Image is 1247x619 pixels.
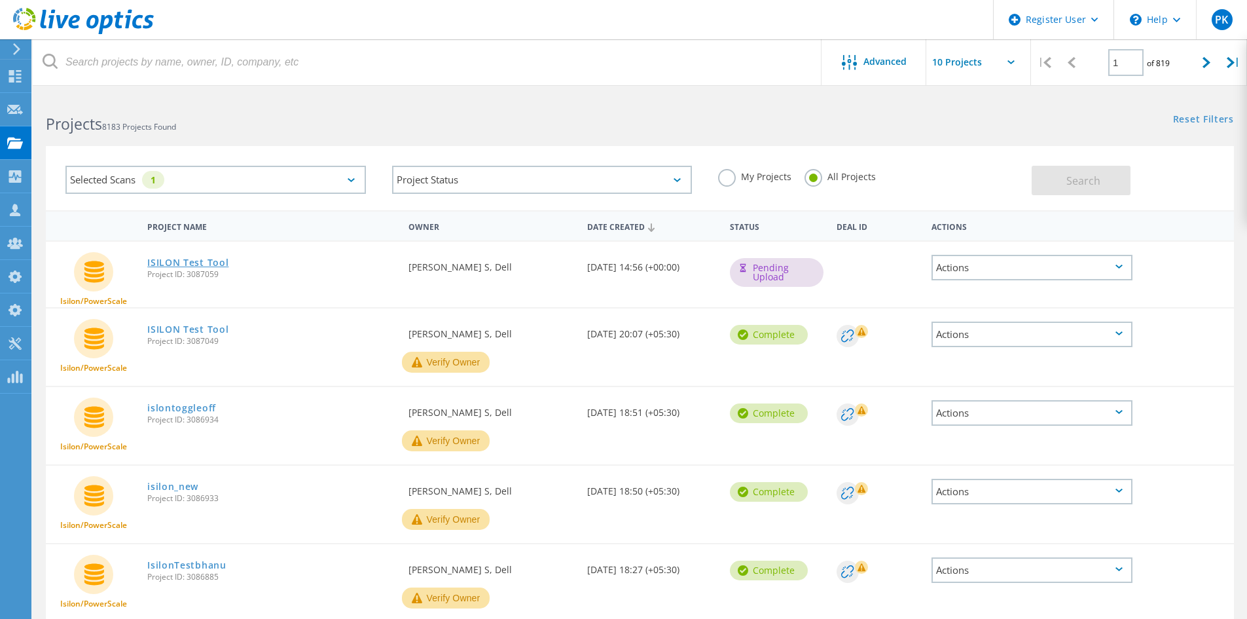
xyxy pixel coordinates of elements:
[60,600,127,608] span: Isilon/PowerScale
[13,28,154,37] a: Live Optics Dashboard
[931,479,1132,504] div: Actions
[147,416,395,424] span: Project ID: 3086934
[1173,115,1234,126] a: Reset Filters
[723,214,830,238] div: Status
[147,271,395,278] span: Project ID: 3087059
[830,214,925,238] div: Deal Id
[730,325,808,345] div: Complete
[141,214,402,238] div: Project Name
[1220,39,1247,86] div: |
[142,171,164,189] div: 1
[402,588,490,609] button: Verify Owner
[402,387,580,430] div: [PERSON_NAME] S, Dell
[147,482,198,491] a: isilon_new
[1032,166,1130,195] button: Search
[581,214,723,238] div: Date Created
[147,561,226,570] a: IsilonTestbhanu
[46,113,102,134] b: Projects
[931,322,1132,347] div: Actions
[402,544,580,588] div: [PERSON_NAME] S, Dell
[147,403,216,413] a: islontoggleoff
[60,443,127,451] span: Isilon/PowerScale
[60,297,127,305] span: Isilon/PowerScale
[402,352,490,373] button: Verify Owner
[931,400,1132,426] div: Actions
[1031,39,1058,86] div: |
[60,364,127,372] span: Isilon/PowerScale
[65,166,366,194] div: Selected Scans
[33,39,822,85] input: Search projects by name, owner, ID, company, etc
[147,573,395,581] span: Project ID: 3086885
[730,482,808,502] div: Complete
[1147,58,1170,69] span: of 819
[402,430,490,451] button: Verify Owner
[402,309,580,352] div: [PERSON_NAME] S, Dell
[804,169,876,181] label: All Projects
[402,509,490,530] button: Verify Owner
[581,466,723,509] div: [DATE] 18:50 (+05:30)
[730,403,808,423] div: Complete
[147,258,228,267] a: ISILON Test Tool
[392,166,693,194] div: Project Status
[1066,174,1100,188] span: Search
[60,521,127,529] span: Isilon/PowerScale
[581,242,723,285] div: [DATE] 14:56 (+00:00)
[402,466,580,509] div: [PERSON_NAME] S, Dell
[718,169,791,181] label: My Projects
[402,214,580,238] div: Owner
[147,337,395,345] span: Project ID: 3087049
[581,387,723,430] div: [DATE] 18:51 (+05:30)
[925,214,1139,238] div: Actions
[147,495,395,502] span: Project ID: 3086933
[1215,14,1228,25] span: PK
[102,121,176,132] span: 8183 Projects Found
[581,309,723,352] div: [DATE] 20:07 (+05:30)
[402,242,580,285] div: [PERSON_NAME] S, Dell
[147,325,228,334] a: ISILON Test Tool
[581,544,723,588] div: [DATE] 18:27 (+05:30)
[931,255,1132,280] div: Actions
[1130,14,1142,26] svg: \n
[730,561,808,580] div: Complete
[931,557,1132,583] div: Actions
[863,57,907,66] span: Advanced
[730,258,823,287] div: Pending Upload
